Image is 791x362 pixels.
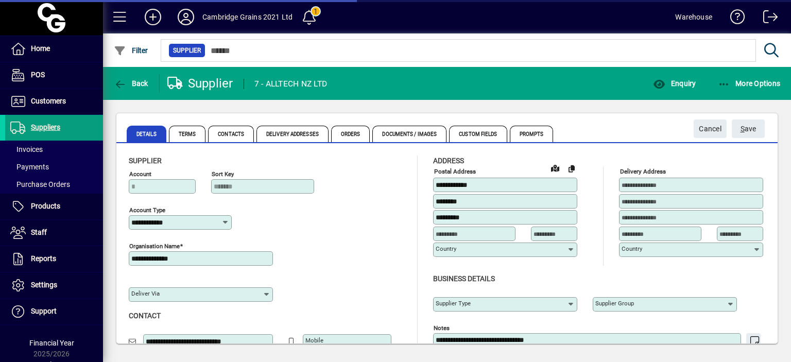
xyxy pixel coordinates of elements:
[694,119,727,138] button: Cancel
[5,176,103,193] a: Purchase Orders
[563,160,580,177] button: Copy to Delivery address
[103,74,160,93] app-page-header-button: Back
[169,8,202,26] button: Profile
[741,125,745,133] span: S
[136,8,169,26] button: Add
[331,126,370,142] span: Orders
[699,120,721,137] span: Cancel
[31,44,50,53] span: Home
[129,312,161,320] span: Contact
[129,157,162,165] span: Supplier
[5,220,103,246] a: Staff
[127,126,166,142] span: Details
[114,79,148,88] span: Back
[31,254,56,263] span: Reports
[5,158,103,176] a: Payments
[372,126,446,142] span: Documents / Images
[31,281,57,289] span: Settings
[5,246,103,272] a: Reports
[129,243,180,250] mat-label: Organisation name
[31,97,66,105] span: Customers
[10,180,70,188] span: Purchase Orders
[449,126,507,142] span: Custom Fields
[718,79,781,88] span: More Options
[433,274,495,283] span: Business details
[212,170,234,178] mat-label: Sort key
[202,9,293,25] div: Cambridge Grains 2021 Ltd
[436,300,471,307] mat-label: Supplier type
[675,9,712,25] div: Warehouse
[10,145,43,153] span: Invoices
[434,324,450,331] mat-label: Notes
[31,71,45,79] span: POS
[111,74,151,93] button: Back
[595,300,634,307] mat-label: Supplier group
[436,245,456,252] mat-label: Country
[305,337,323,344] mat-label: Mobile
[169,126,206,142] span: Terms
[547,160,563,176] a: View on map
[5,299,103,324] a: Support
[129,206,165,214] mat-label: Account Type
[5,62,103,88] a: POS
[31,307,57,315] span: Support
[208,126,254,142] span: Contacts
[653,79,696,88] span: Enquiry
[5,272,103,298] a: Settings
[622,245,642,252] mat-label: Country
[167,75,233,92] div: Supplier
[29,339,74,347] span: Financial Year
[31,228,47,236] span: Staff
[741,120,756,137] span: ave
[131,290,160,297] mat-label: Deliver via
[31,202,60,210] span: Products
[5,194,103,219] a: Products
[755,2,778,36] a: Logout
[650,74,698,93] button: Enquiry
[254,76,328,92] div: 7 - ALLTECH NZ LTD
[10,163,49,171] span: Payments
[723,2,745,36] a: Knowledge Base
[111,41,151,60] button: Filter
[5,141,103,158] a: Invoices
[732,119,765,138] button: Save
[114,46,148,55] span: Filter
[5,36,103,62] a: Home
[433,157,464,165] span: Address
[715,74,783,93] button: More Options
[31,123,60,131] span: Suppliers
[173,45,201,56] span: Supplier
[256,126,329,142] span: Delivery Addresses
[5,89,103,114] a: Customers
[510,126,554,142] span: Prompts
[129,170,151,178] mat-label: Account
